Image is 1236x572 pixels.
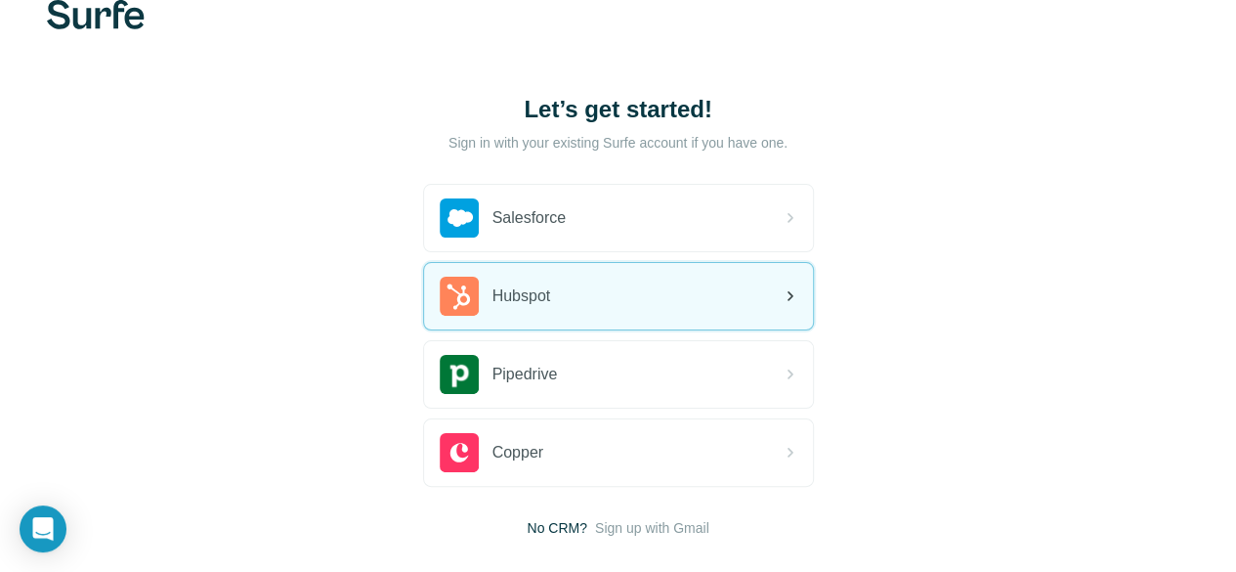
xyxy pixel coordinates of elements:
img: pipedrive's logo [440,355,479,394]
span: No CRM? [527,518,586,538]
img: salesforce's logo [440,198,479,238]
h1: Let’s get started! [423,94,814,125]
span: Pipedrive [492,363,558,386]
button: Sign up with Gmail [595,518,709,538]
img: hubspot's logo [440,277,479,316]
span: Copper [492,441,543,464]
span: Salesforce [492,206,567,230]
div: Open Intercom Messenger [20,506,66,552]
img: copper's logo [440,433,479,472]
p: Sign in with your existing Surfe account if you have one. [448,133,788,153]
span: Hubspot [492,285,551,308]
